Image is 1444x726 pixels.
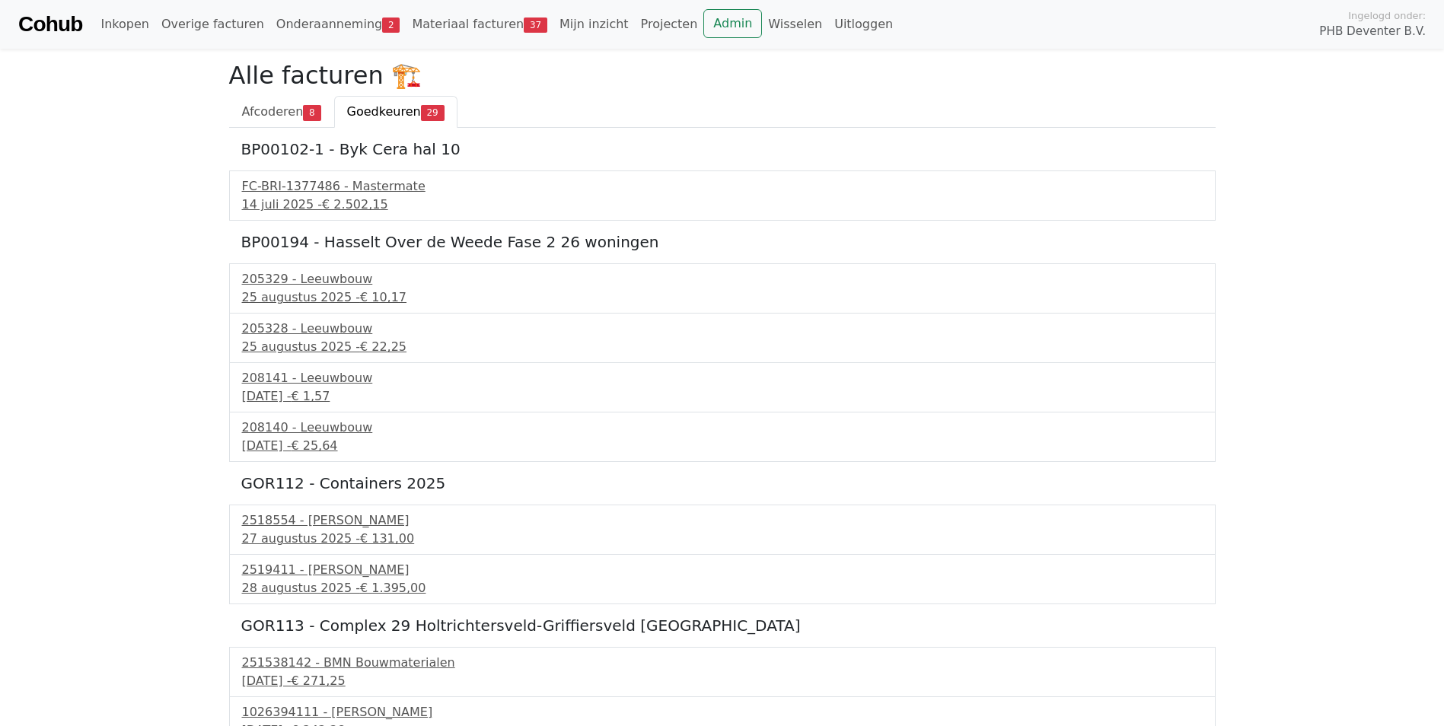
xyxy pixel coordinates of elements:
h5: GOR112 - Containers 2025 [241,474,1203,492]
span: Goedkeuren [347,104,421,119]
a: Goedkeuren29 [334,96,457,128]
span: € 10,17 [360,290,406,304]
div: 14 juli 2025 - [242,196,1203,214]
span: € 1,57 [291,389,330,403]
a: Uitloggen [828,9,899,40]
div: [DATE] - [242,437,1203,455]
div: 1026394111 - [PERSON_NAME] [242,703,1203,721]
a: Overige facturen [155,9,270,40]
div: 2518554 - [PERSON_NAME] [242,511,1203,530]
span: € 22,25 [360,339,406,354]
a: Onderaanneming2 [270,9,406,40]
span: 29 [421,105,445,120]
span: € 1.395,00 [360,581,426,595]
div: [DATE] - [242,387,1203,406]
div: [DATE] - [242,672,1203,690]
span: € 2.502,15 [322,197,388,212]
div: 28 augustus 2025 - [242,579,1203,597]
a: 208140 - Leeuwbouw[DATE] -€ 25,64 [242,419,1203,455]
a: 205328 - Leeuwbouw25 augustus 2025 -€ 22,25 [242,320,1203,356]
span: Afcoderen [242,104,304,119]
span: PHB Deventer B.V. [1319,23,1426,40]
a: Projecten [635,9,704,40]
div: 2519411 - [PERSON_NAME] [242,561,1203,579]
span: 2 [382,18,400,33]
a: Cohub [18,6,82,43]
span: Ingelogd onder: [1348,8,1426,23]
a: FC-BRI-1377486 - Mastermate14 juli 2025 -€ 2.502,15 [242,177,1203,214]
a: Mijn inzicht [553,9,635,40]
a: Afcoderen8 [229,96,334,128]
div: 25 augustus 2025 - [242,288,1203,307]
a: Wisselen [762,9,828,40]
a: Admin [703,9,762,38]
a: Materiaal facturen37 [406,9,553,40]
span: € 25,64 [291,438,337,453]
div: 25 augustus 2025 - [242,338,1203,356]
h5: BP00194 - Hasselt Over de Weede Fase 2 26 woningen [241,233,1203,251]
a: Inkopen [94,9,155,40]
div: 205329 - Leeuwbouw [242,270,1203,288]
span: 37 [524,18,547,33]
h2: Alle facturen 🏗️ [229,61,1216,90]
span: 8 [303,105,320,120]
h5: GOR113 - Complex 29 Holtrichtersveld-Griffiersveld [GEOGRAPHIC_DATA] [241,616,1203,635]
a: 2518554 - [PERSON_NAME]27 augustus 2025 -€ 131,00 [242,511,1203,548]
div: 251538142 - BMN Bouwmaterialen [242,654,1203,672]
span: € 131,00 [360,531,414,546]
div: 27 augustus 2025 - [242,530,1203,548]
a: 251538142 - BMN Bouwmaterialen[DATE] -€ 271,25 [242,654,1203,690]
div: 208140 - Leeuwbouw [242,419,1203,437]
a: 208141 - Leeuwbouw[DATE] -€ 1,57 [242,369,1203,406]
a: 2519411 - [PERSON_NAME]28 augustus 2025 -€ 1.395,00 [242,561,1203,597]
span: € 271,25 [291,673,345,688]
div: FC-BRI-1377486 - Mastermate [242,177,1203,196]
a: 205329 - Leeuwbouw25 augustus 2025 -€ 10,17 [242,270,1203,307]
div: 208141 - Leeuwbouw [242,369,1203,387]
h5: BP00102-1 - Byk Cera hal 10 [241,140,1203,158]
div: 205328 - Leeuwbouw [242,320,1203,338]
